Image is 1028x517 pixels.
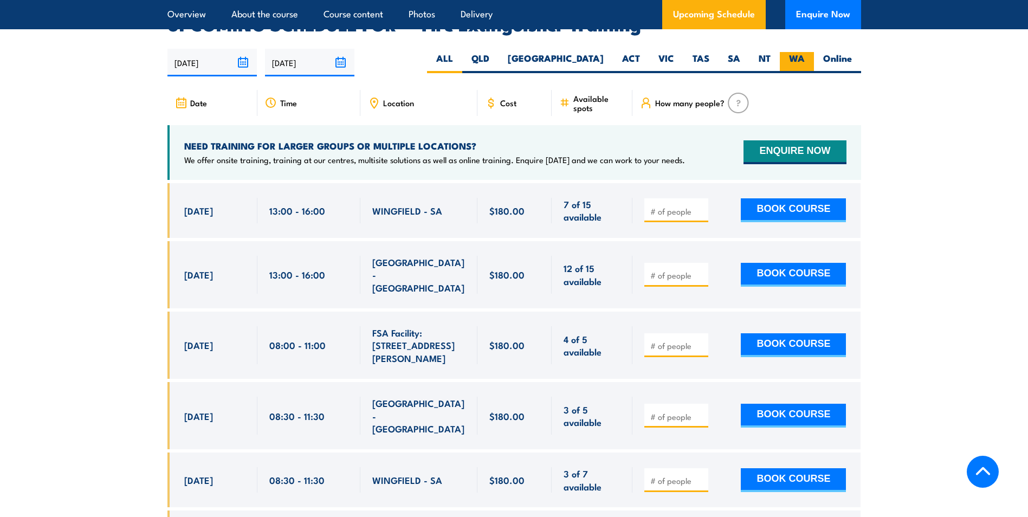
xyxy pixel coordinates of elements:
[649,52,683,73] label: VIC
[184,410,213,422] span: [DATE]
[372,326,465,364] span: FSA Facility: [STREET_ADDRESS][PERSON_NAME]
[184,474,213,486] span: [DATE]
[613,52,649,73] label: ACT
[814,52,861,73] label: Online
[372,204,442,217] span: WINGFIELD - SA
[269,339,326,351] span: 08:00 - 11:00
[190,98,207,107] span: Date
[564,403,620,429] span: 3 of 5 available
[280,98,297,107] span: Time
[269,474,325,486] span: 08:30 - 11:30
[489,268,525,281] span: $180.00
[780,52,814,73] label: WA
[372,256,465,294] span: [GEOGRAPHIC_DATA] - [GEOGRAPHIC_DATA]
[500,98,516,107] span: Cost
[683,52,719,73] label: TAS
[741,333,846,357] button: BOOK COURSE
[499,52,613,73] label: [GEOGRAPHIC_DATA]
[167,16,861,31] h2: UPCOMING SCHEDULE FOR - "Fire Extinguisher Training"
[741,404,846,428] button: BOOK COURSE
[489,339,525,351] span: $180.00
[564,333,620,358] span: 4 of 5 available
[184,268,213,281] span: [DATE]
[743,140,846,164] button: ENQUIRE NOW
[167,49,257,76] input: From date
[741,198,846,222] button: BOOK COURSE
[564,198,620,223] span: 7 of 15 available
[573,94,625,112] span: Available spots
[650,206,704,217] input: # of people
[489,204,525,217] span: $180.00
[489,474,525,486] span: $180.00
[655,98,725,107] span: How many people?
[372,474,442,486] span: WINGFIELD - SA
[741,468,846,492] button: BOOK COURSE
[650,270,704,281] input: # of people
[269,268,325,281] span: 13:00 - 16:00
[184,204,213,217] span: [DATE]
[184,140,685,152] h4: NEED TRAINING FOR LARGER GROUPS OR MULTIPLE LOCATIONS?
[564,467,620,493] span: 3 of 7 available
[427,52,462,73] label: ALL
[564,262,620,287] span: 12 of 15 available
[184,154,685,165] p: We offer onsite training, training at our centres, multisite solutions as well as online training...
[489,410,525,422] span: $180.00
[749,52,780,73] label: NT
[650,411,704,422] input: # of people
[184,339,213,351] span: [DATE]
[383,98,414,107] span: Location
[650,340,704,351] input: # of people
[372,397,465,435] span: [GEOGRAPHIC_DATA] - [GEOGRAPHIC_DATA]
[719,52,749,73] label: SA
[269,410,325,422] span: 08:30 - 11:30
[650,475,704,486] input: # of people
[462,52,499,73] label: QLD
[741,263,846,287] button: BOOK COURSE
[269,204,325,217] span: 13:00 - 16:00
[265,49,354,76] input: To date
